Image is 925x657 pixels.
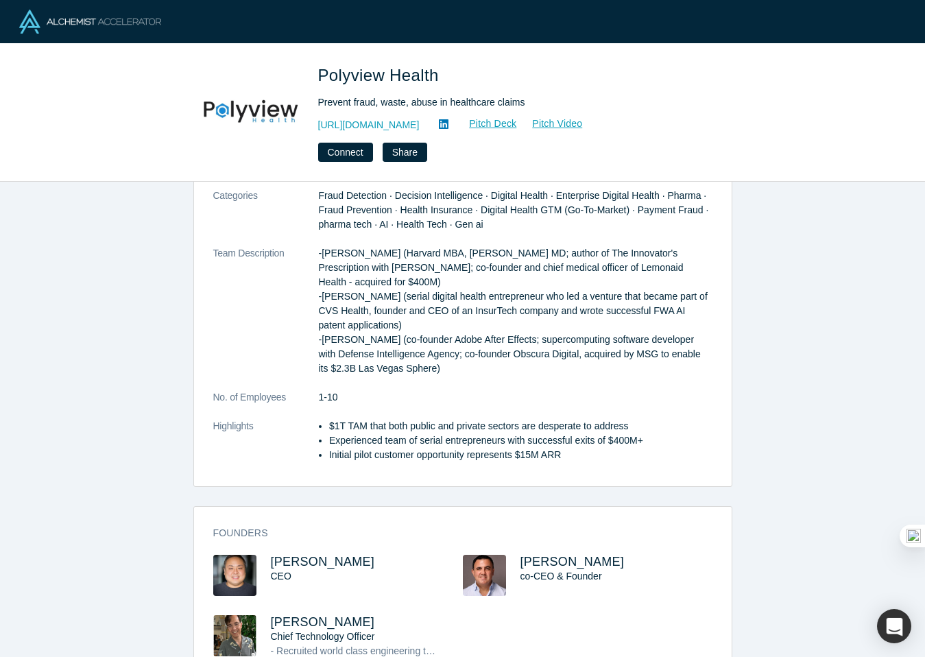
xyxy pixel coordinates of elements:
[213,615,256,656] img: Greg Deocampo's Profile Image
[520,555,625,569] a: [PERSON_NAME]
[213,390,319,419] dt: No. of Employees
[329,433,712,448] li: Experienced team of serial entrepreneurs with successful exits of $400M+
[271,631,375,642] span: Chief Technology Officer
[203,63,299,159] img: Polyview Health's Logo
[213,526,693,540] h3: Founders
[329,419,712,433] li: $1T TAM that both public and private sectors are desperate to address
[906,529,921,543] img: one_i.png
[517,116,583,132] a: Pitch Video
[318,95,702,110] div: Prevent fraud, waste, abuse in healthcare claims
[213,555,256,596] img: Jason Hwang's Profile Image
[454,116,517,132] a: Pitch Deck
[271,571,291,582] span: CEO
[319,390,712,405] dd: 1-10
[19,10,161,34] img: Alchemist Logo
[271,615,375,629] a: [PERSON_NAME]
[318,118,420,132] a: [URL][DOMAIN_NAME]
[319,190,709,230] span: Fraud Detection · Decision Intelligence · Digital Health · Enterprise Digital Health · Pharma · F...
[329,448,712,462] li: Initial pilot customer opportunity represents $15M ARR
[520,571,602,582] span: co-CEO & Founder
[271,555,375,569] a: [PERSON_NAME]
[213,189,319,246] dt: Categories
[463,555,506,596] img: Dimitri Arges's Profile Image
[319,246,712,376] p: -[PERSON_NAME] (Harvard MBA, [PERSON_NAME] MD; author of The Innovator's Prescription with [PERSO...
[318,143,373,162] button: Connect
[213,419,319,477] dt: Highlights
[213,246,319,390] dt: Team Description
[383,143,427,162] button: Share
[318,66,444,84] span: Polyview Health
